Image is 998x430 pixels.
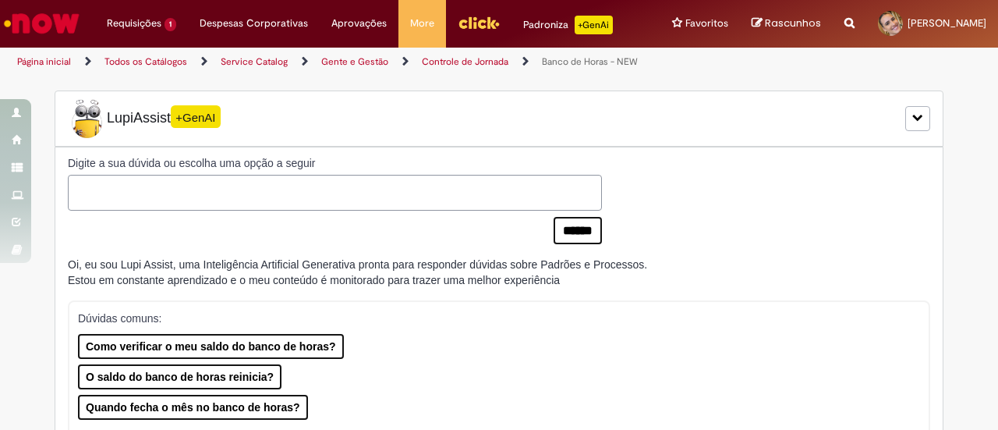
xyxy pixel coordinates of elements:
a: Service Catalog [221,55,288,68]
a: Rascunhos [752,16,821,31]
img: ServiceNow [2,8,82,39]
div: LupiLupiAssist+GenAI [55,91,943,147]
p: +GenAi [575,16,613,34]
span: More [410,16,434,31]
button: O saldo do banco de horas reinicia? [78,364,281,389]
span: +GenAI [171,105,221,128]
a: Banco de Horas - NEW [542,55,638,68]
a: Todos os Catálogos [104,55,187,68]
button: Quando fecha o mês no banco de horas? [78,395,308,420]
div: Oi, eu sou Lupi Assist, uma Inteligência Artificial Generativa pronta para responder dúvidas sobr... [68,257,647,288]
span: Requisições [107,16,161,31]
a: Página inicial [17,55,71,68]
span: Aprovações [331,16,387,31]
img: click_logo_yellow_360x200.png [458,11,500,34]
span: Despesas Corporativas [200,16,308,31]
div: Padroniza [523,16,613,34]
button: Como verificar o meu saldo do banco de horas? [78,334,344,359]
a: Gente e Gestão [321,55,388,68]
p: Dúvidas comuns: [78,311,908,326]
span: LupiAssist [68,99,221,138]
span: Favoritos [685,16,728,31]
img: Lupi [68,99,107,138]
ul: Trilhas de página [12,48,653,76]
a: Controle de Jornada [422,55,508,68]
span: [PERSON_NAME] [908,16,986,30]
span: Rascunhos [765,16,821,30]
label: Digite a sua dúvida ou escolha uma opção a seguir [68,155,602,171]
span: 1 [165,18,176,31]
